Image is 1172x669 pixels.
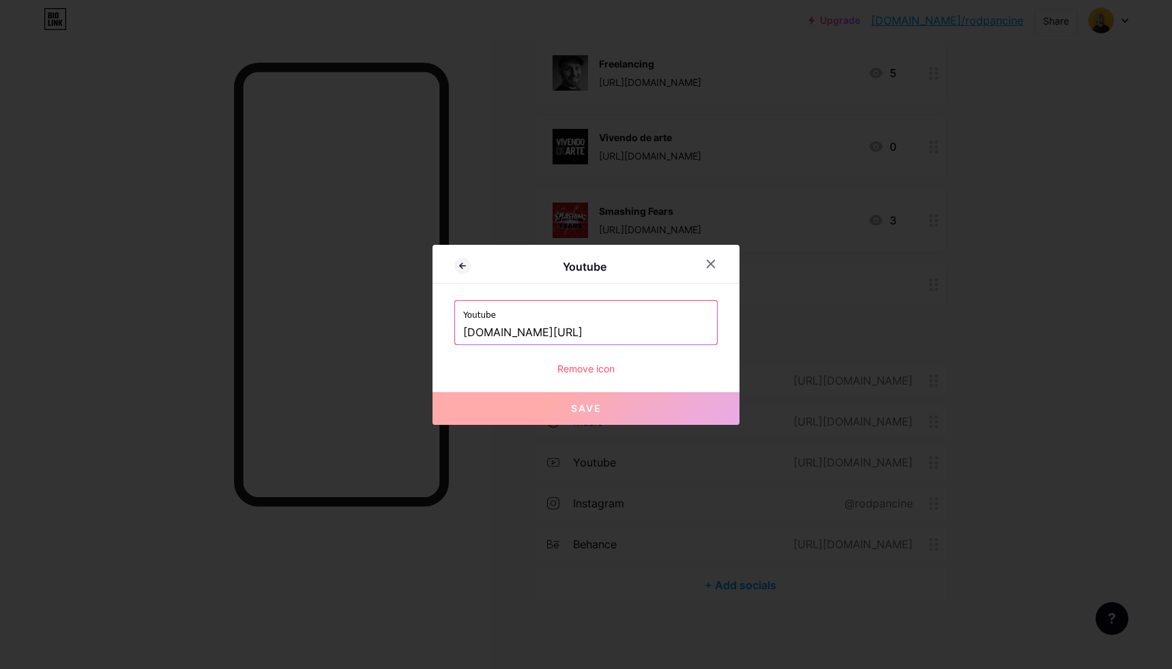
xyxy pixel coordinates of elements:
input: https://youtube.com/channel/channelurl [463,321,709,344]
button: Save [433,392,739,425]
label: Youtube [463,301,709,321]
div: Remove icon [454,361,718,376]
span: Save [571,402,602,414]
div: Youtube [471,258,699,275]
